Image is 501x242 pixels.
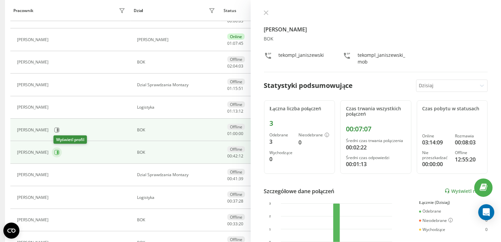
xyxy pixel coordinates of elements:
[17,37,50,42] div: [PERSON_NAME]
[227,191,245,198] div: Offline
[279,52,324,65] div: tekompl_janiszewski
[227,56,245,63] div: Offline
[17,83,50,87] div: [PERSON_NAME]
[233,40,238,46] span: 07
[227,176,232,181] span: 00
[358,52,409,65] div: tekompl_janiszewski_mob
[346,106,406,117] div: Czas trwania wszystkich połączeń
[419,227,445,232] div: Wychodzące
[478,204,494,220] div: Open Intercom Messenger
[137,218,217,222] div: BOK
[270,155,293,163] div: 0
[17,172,50,177] div: [PERSON_NAME]
[233,221,238,227] span: 33
[270,150,293,155] div: Wychodzące
[264,36,488,42] div: BOK
[137,172,217,177] div: Dzial Sprawdzania Montazy
[298,138,329,146] div: 0
[264,187,335,195] div: Szczegółowe dane połączeń
[346,138,406,143] div: Średni czas trwania połączenia
[17,195,50,200] div: [PERSON_NAME]
[233,176,238,181] span: 41
[422,138,450,146] div: 03:14:09
[17,105,50,110] div: [PERSON_NAME]
[227,86,232,91] span: 01
[346,160,406,168] div: 00:01:13
[346,125,406,133] div: 00:07:07
[227,64,243,69] div: : :
[239,40,243,46] span: 45
[298,133,329,138] div: Nieodebrane
[227,19,243,23] div: : :
[13,8,33,13] div: Pracownik
[227,40,232,46] span: 01
[17,150,50,155] div: [PERSON_NAME]
[233,198,238,204] span: 37
[227,33,245,40] div: Online
[227,124,245,130] div: Offline
[239,153,243,159] span: 12
[227,63,232,69] span: 02
[419,218,453,223] div: Nieodebrane
[264,81,353,91] div: Statystyki podsumowujące
[346,155,406,160] div: Średni czas odpowiedzi
[269,214,271,218] text: 2
[269,227,271,231] text: 1
[270,133,293,137] div: Odebrane
[137,105,217,110] div: Logistyka
[419,200,488,205] div: Łącznie (Dzisiaj)
[17,218,50,222] div: [PERSON_NAME]
[455,150,482,155] div: Offline
[53,135,87,144] div: Wyświetl profil
[17,60,50,65] div: [PERSON_NAME]
[422,160,450,168] div: 00:00:00
[227,154,243,158] div: : :
[227,131,232,136] span: 01
[227,176,243,181] div: : :
[269,202,271,205] text: 3
[233,131,238,136] span: 00
[445,188,488,194] a: Wyświetl raport
[233,153,238,159] span: 42
[227,109,243,114] div: : :
[137,128,217,132] div: BOK
[455,138,482,146] div: 00:08:03
[137,60,217,65] div: BOK
[227,199,243,204] div: : :
[227,101,245,108] div: Offline
[227,198,232,204] span: 00
[227,214,245,220] div: Offline
[239,108,243,114] span: 12
[233,86,238,91] span: 15
[227,222,243,226] div: : :
[264,25,488,33] h4: [PERSON_NAME]
[134,8,143,13] div: Dział
[422,106,482,112] div: Czas pobytu w statusach
[239,176,243,181] span: 39
[227,131,243,136] div: : :
[239,63,243,69] span: 03
[239,86,243,91] span: 51
[455,134,482,138] div: Rozmawia
[455,155,482,163] div: 12:55:20
[227,221,232,227] span: 00
[137,83,217,87] div: Dzial Sprawdzania Montazy
[227,146,245,152] div: Offline
[485,218,488,223] div: 0
[224,8,236,13] div: Status
[485,227,488,232] div: 0
[233,108,238,114] span: 13
[270,106,330,112] div: Łączna liczba połączeń
[422,150,450,160] div: Nie przeszkadzać
[137,195,217,200] div: Logistyka
[227,79,245,85] div: Offline
[227,169,245,175] div: Offline
[17,128,50,132] div: [PERSON_NAME]
[227,86,243,91] div: : :
[239,198,243,204] span: 28
[422,134,450,138] div: Online
[239,131,243,136] span: 00
[233,63,238,69] span: 04
[239,221,243,227] span: 20
[227,153,232,159] span: 00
